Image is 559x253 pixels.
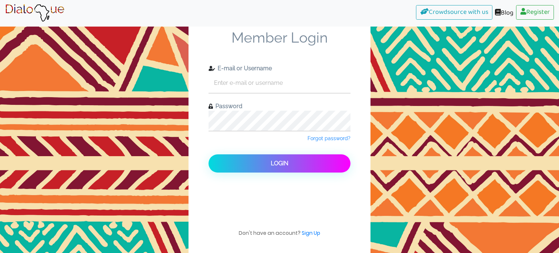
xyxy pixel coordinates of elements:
[302,229,320,237] a: Sign Up
[5,4,64,22] img: Brand
[239,229,320,244] span: Don't have an account?
[209,29,350,64] span: Member Login
[209,73,350,93] input: Enter e-mail or username
[308,135,350,141] span: Forgot password?
[492,5,516,21] a: Blog
[213,103,242,110] span: Password
[215,65,272,72] span: E-mail or Username
[308,135,350,142] a: Forgot password?
[209,154,350,173] button: Login
[416,5,492,20] a: Crowdsource with us
[271,160,288,167] span: Login
[516,5,554,20] a: Register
